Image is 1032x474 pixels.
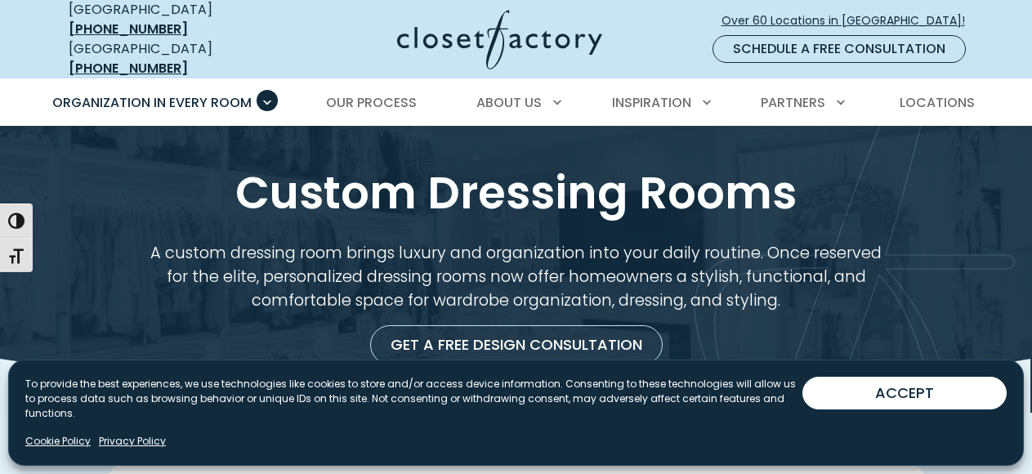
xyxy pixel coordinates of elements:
[52,93,252,112] span: Organization in Every Room
[761,93,825,112] span: Partners
[25,377,802,421] p: To provide the best experiences, we use technologies like cookies to store and/or access device i...
[326,93,417,112] span: Our Process
[69,20,188,38] a: [PHONE_NUMBER]
[397,10,602,69] img: Closet Factory Logo
[41,80,992,126] nav: Primary Menu
[722,12,978,29] span: Over 60 Locations in [GEOGRAPHIC_DATA]!
[370,325,663,364] a: Get a Free Design Consultation
[612,93,691,112] span: Inspiration
[65,166,967,221] h1: Custom Dressing Rooms
[802,377,1007,409] button: ACCEPT
[476,93,542,112] span: About Us
[99,434,166,449] a: Privacy Policy
[142,241,891,312] p: A custom dressing room brings luxury and organization into your daily routine. Once reserved for ...
[721,7,979,35] a: Over 60 Locations in [GEOGRAPHIC_DATA]!
[713,35,966,63] a: Schedule a Free Consultation
[25,434,91,449] a: Cookie Policy
[69,39,269,78] div: [GEOGRAPHIC_DATA]
[900,93,975,112] span: Locations
[69,59,188,78] a: [PHONE_NUMBER]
